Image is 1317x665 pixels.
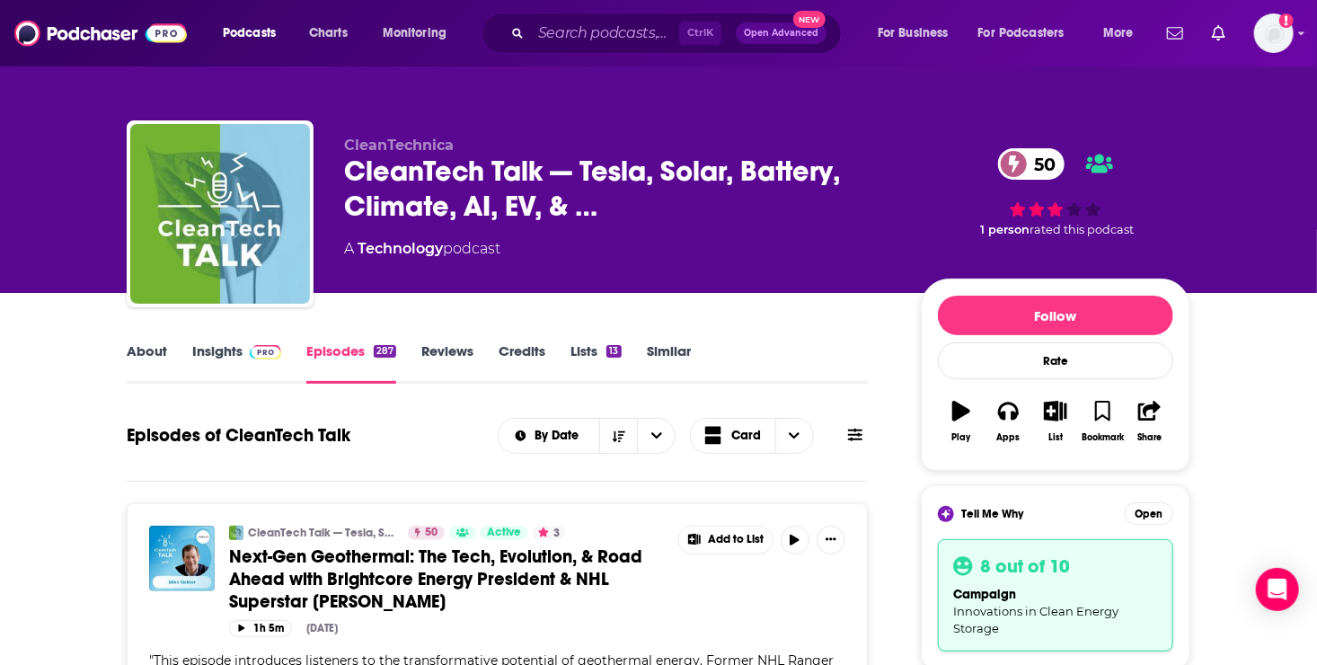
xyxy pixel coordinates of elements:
[306,622,338,634] div: [DATE]
[1254,13,1294,53] button: Show profile menu
[1032,389,1079,454] button: List
[690,418,814,454] button: Choose View
[961,507,1023,521] span: Tell Me Why
[370,19,470,48] button: open menu
[531,19,679,48] input: Search podcasts, credits, & more...
[192,342,281,384] a: InsightsPodchaser Pro
[941,509,951,519] img: tell me why sparkle
[998,148,1065,180] a: 50
[223,21,276,46] span: Podcasts
[980,554,1070,578] h3: 8 out of 10
[480,526,528,540] a: Active
[499,342,545,384] a: Credits
[408,526,445,540] a: 50
[499,430,600,442] button: open menu
[498,418,676,454] h2: Choose List sort
[421,342,473,384] a: Reviews
[793,11,826,28] span: New
[938,389,985,454] button: Play
[1103,21,1134,46] span: More
[736,22,826,44] button: Open AdvancedNew
[499,13,859,54] div: Search podcasts, credits, & more...
[1091,19,1156,48] button: open menu
[130,124,310,304] img: CleanTech Talk — Tesla, Solar, Battery, Climate, AI, EV, & Other Tech News & Analysis
[679,22,721,45] span: Ctrl K
[744,29,818,38] span: Open Advanced
[306,342,396,384] a: Episodes287
[952,432,971,443] div: Play
[865,19,971,48] button: open menu
[985,389,1031,454] button: Apps
[229,545,666,613] a: Next-Gen Geothermal: The Tech, Evolution, & Road Ahead with Brightcore Energy President & NHL Sup...
[1125,502,1173,525] button: Open
[637,419,675,453] button: open menu
[127,342,167,384] a: About
[978,21,1065,46] span: For Podcasters
[878,21,949,46] span: For Business
[229,526,243,540] img: CleanTech Talk — Tesla, Solar, Battery, Climate, AI, EV, & Other Tech News & Analysis
[1079,389,1126,454] button: Bookmark
[344,137,454,154] span: CleanTechnica
[14,16,187,50] img: Podchaser - Follow, Share and Rate Podcasts
[229,545,642,613] span: Next-Gen Geothermal: The Tech, Evolution, & Road Ahead with Brightcore Energy President & NHL Sup...
[967,19,1091,48] button: open menu
[1160,18,1190,49] a: Show notifications dropdown
[344,238,500,260] div: A podcast
[149,526,215,591] img: Next-Gen Geothermal: The Tech, Evolution, & Road Ahead with Brightcore Energy President & NHL Sup...
[229,620,292,637] button: 1h 5m
[606,345,621,358] div: 13
[248,526,396,540] a: CleanTech Talk — Tesla, Solar, Battery, Climate, AI, EV, & Other Tech News & Analysis
[1205,18,1233,49] a: Show notifications dropdown
[425,524,438,542] span: 50
[487,524,521,542] span: Active
[1256,568,1299,611] div: Open Intercom Messenger
[599,419,637,453] button: Sort Direction
[980,223,1030,236] span: 1 person
[1048,432,1063,443] div: List
[938,296,1173,335] button: Follow
[535,430,585,442] span: By Date
[533,526,565,540] button: 3
[1254,13,1294,53] img: User Profile
[938,342,1173,379] div: Rate
[1016,148,1065,180] span: 50
[921,137,1190,248] div: 50 1 personrated this podcast
[997,432,1021,443] div: Apps
[1127,389,1173,454] button: Share
[358,240,443,257] a: Technology
[953,587,1016,602] span: campaign
[708,533,764,546] span: Add to List
[1254,13,1294,53] span: Logged in as roneledotsonRAD
[570,342,621,384] a: Lists13
[1082,432,1124,443] div: Bookmark
[1137,432,1162,443] div: Share
[1279,13,1294,28] svg: Add a profile image
[383,21,446,46] span: Monitoring
[250,345,281,359] img: Podchaser Pro
[210,19,299,48] button: open menu
[731,430,761,442] span: Card
[374,345,396,358] div: 287
[309,21,348,46] span: Charts
[297,19,358,48] a: Charts
[817,526,845,554] button: Show More Button
[647,342,691,384] a: Similar
[127,424,350,447] h1: Episodes of CleanTech Talk
[679,527,773,554] button: Show More Button
[1030,223,1134,236] span: rated this podcast
[953,604,1118,635] span: Innovations in Clean Energy Storage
